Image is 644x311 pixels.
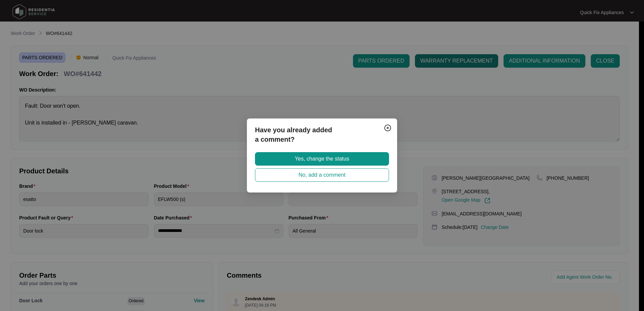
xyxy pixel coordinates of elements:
[255,125,389,135] p: Have you already added
[255,152,389,166] button: Yes, change the status
[382,123,393,133] button: Close
[384,124,392,132] img: closeCircle
[255,168,389,182] button: No, add a comment
[255,135,389,144] p: a comment?
[298,171,346,179] span: No, add a comment
[295,155,349,163] span: Yes, change the status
